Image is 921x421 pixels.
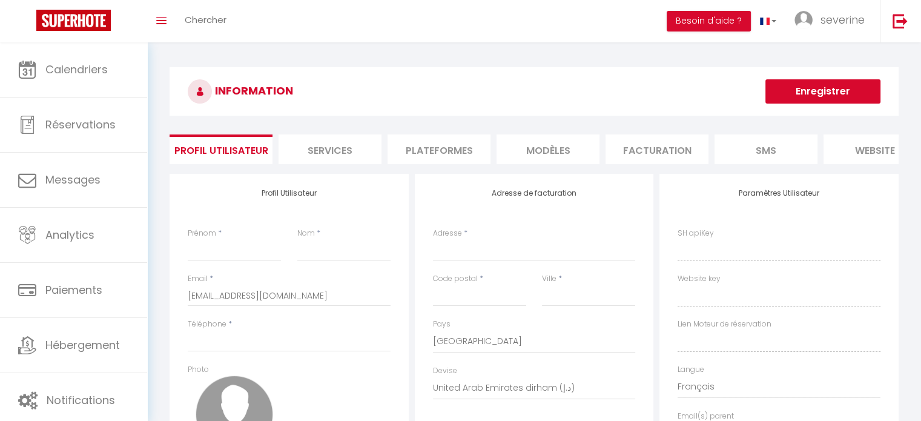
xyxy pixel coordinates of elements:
[678,364,704,376] label: Langue
[678,228,714,239] label: SH apiKey
[820,12,865,27] span: severine
[542,273,556,285] label: Ville
[678,273,721,285] label: Website key
[45,282,102,297] span: Paiements
[497,134,599,164] li: MODÈLES
[606,134,708,164] li: Facturation
[188,228,216,239] label: Prénom
[185,13,226,26] span: Chercher
[433,189,636,197] h4: Adresse de facturation
[45,337,120,353] span: Hébergement
[715,134,817,164] li: SMS
[433,319,451,330] label: Pays
[36,10,111,31] img: Super Booking
[188,319,226,330] label: Téléphone
[893,13,908,28] img: logout
[433,365,457,377] label: Devise
[765,79,880,104] button: Enregistrer
[188,273,208,285] label: Email
[45,172,101,187] span: Messages
[188,189,391,197] h4: Profil Utilisateur
[297,228,315,239] label: Nom
[433,228,462,239] label: Adresse
[433,273,478,285] label: Code postal
[667,11,751,31] button: Besoin d'aide ?
[678,189,880,197] h4: Paramètres Utilisateur
[678,319,771,330] label: Lien Moteur de réservation
[10,5,46,41] button: Ouvrir le widget de chat LiveChat
[45,227,94,242] span: Analytics
[45,62,108,77] span: Calendriers
[388,134,490,164] li: Plateformes
[170,134,272,164] li: Profil Utilisateur
[188,364,209,376] label: Photo
[47,393,115,408] span: Notifications
[279,134,381,164] li: Services
[170,67,899,116] h3: INFORMATION
[794,11,813,29] img: ...
[45,117,116,132] span: Réservations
